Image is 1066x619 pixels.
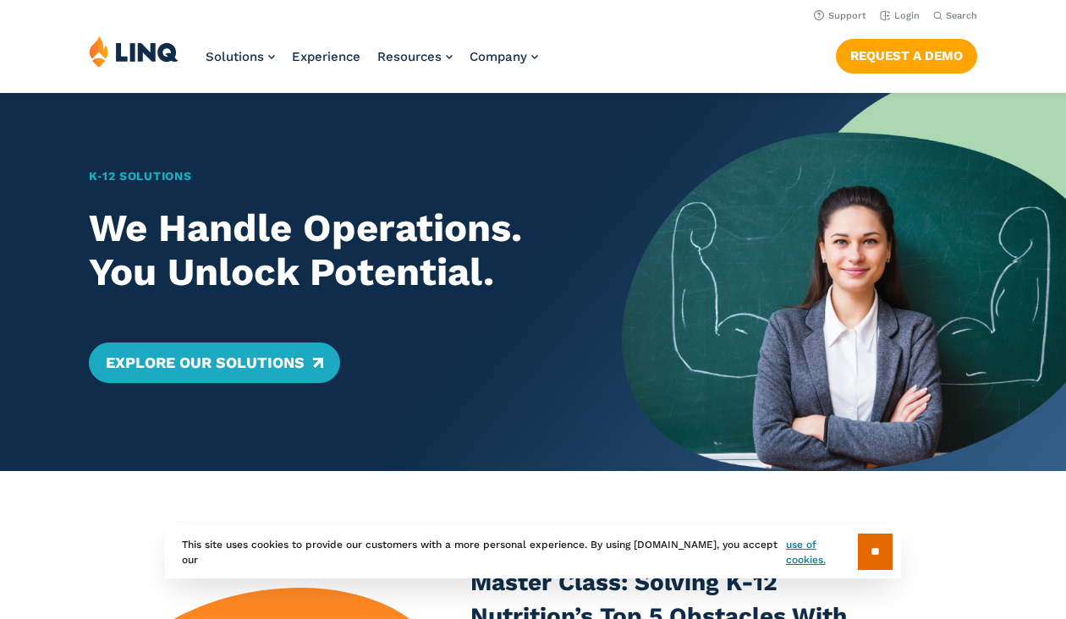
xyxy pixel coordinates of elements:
a: use of cookies. [786,537,858,567]
img: LINQ | K‑12 Software [89,36,179,68]
img: Home Banner [622,93,1066,471]
a: Explore Our Solutions [89,342,340,383]
a: Company [470,49,538,64]
div: This site uses cookies to provide our customers with a more personal experience. By using [DOMAIN... [165,525,901,578]
a: Resources [377,49,453,64]
button: Open Search Bar [933,9,977,22]
nav: Primary Navigation [206,36,538,91]
span: Company [470,49,527,64]
span: Solutions [206,49,264,64]
a: Support [814,10,866,21]
span: Search [946,10,977,21]
a: Solutions [206,49,275,64]
nav: Button Navigation [836,36,977,73]
span: Resources [377,49,442,64]
a: Login [880,10,920,21]
h1: K‑12 Solutions [89,167,579,185]
h2: We Handle Operations. You Unlock Potential. [89,206,579,295]
a: Experience [292,49,360,64]
a: Request a Demo [836,39,977,73]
